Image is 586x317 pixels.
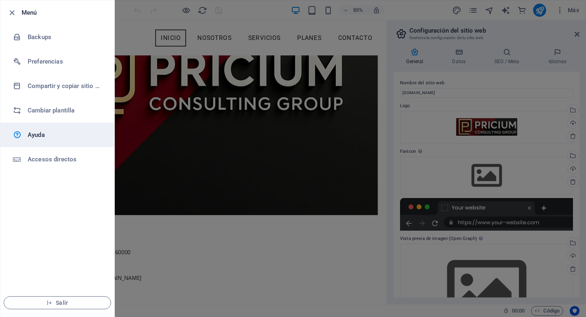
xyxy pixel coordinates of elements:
[4,296,111,309] button: Salir
[11,299,104,306] span: Salir
[28,106,103,115] h6: Cambiar plantilla
[28,154,103,164] h6: Accesos directos
[90,268,116,277] span: 3460000
[28,81,103,91] h6: Compartir y copiar sitio web
[28,57,103,66] h6: Preferencias
[23,298,128,307] a: [EMAIL_ADDRESS][DOMAIN_NAME]
[20,284,77,293] span: [PHONE_NUMBER]
[28,32,103,42] h6: Backups
[72,268,88,277] span: Talca
[20,268,390,277] p: ,
[20,268,71,277] span: Uno Oriente 123
[0,123,114,147] a: Ayuda
[22,8,108,18] h6: Menú
[28,130,103,140] h6: Ayuda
